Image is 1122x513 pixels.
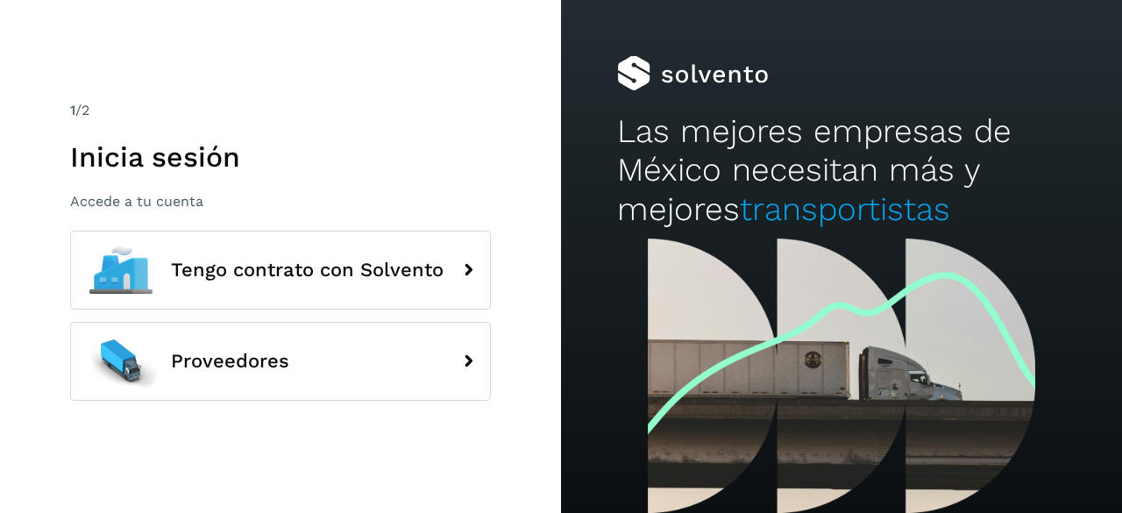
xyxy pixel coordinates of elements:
span: Proveedores [171,351,289,372]
button: Proveedores [70,322,491,401]
span: transportistas [740,190,950,228]
span: Tengo contrato con Solvento [171,260,444,281]
h1: Inicia sesión [70,140,491,174]
p: Accede a tu cuenta [70,193,491,210]
button: Tengo contrato con Solvento [70,231,491,310]
div: /2 [70,100,491,121]
span: 1 [70,102,75,118]
h2: Las mejores empresas de México necesitan más y mejores [617,112,1066,229]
